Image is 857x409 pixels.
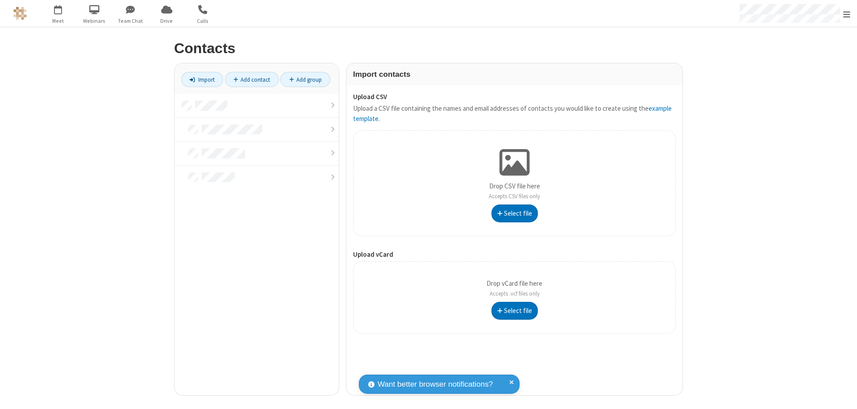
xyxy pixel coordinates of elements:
[186,17,220,25] span: Calls
[13,7,27,20] img: QA Selenium DO NOT DELETE OR CHANGE
[353,70,676,79] h3: Import contacts
[491,302,538,320] button: Select file
[353,104,672,123] a: example template
[280,72,330,87] a: Add group
[174,41,683,56] h2: Contacts
[150,17,183,25] span: Drive
[114,17,147,25] span: Team Chat
[181,72,223,87] a: Import
[225,72,279,87] a: Add contact
[487,279,542,299] p: Drop vCard file here
[489,181,540,201] p: Drop CSV file here
[353,104,676,124] p: Upload a CSV file containing the names and email addresses of contacts you would like to create u...
[353,92,676,102] label: Upload CSV
[353,250,676,260] label: Upload vCard
[491,204,538,222] button: Select file
[78,17,111,25] span: Webinars
[489,192,540,200] span: Accepts CSV files only
[42,17,75,25] span: Meet
[490,290,540,297] span: Accepts .vcf files only
[378,379,493,390] span: Want better browser notifications?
